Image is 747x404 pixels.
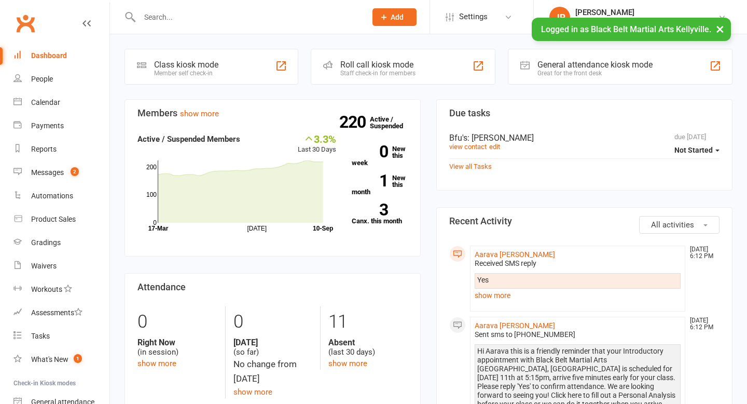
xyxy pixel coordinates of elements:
[328,306,408,338] div: 11
[674,146,713,154] span: Not Started
[31,98,60,106] div: Calendar
[489,143,500,151] a: edit
[31,308,82,317] div: Assessments
[137,338,217,357] div: (in session)
[137,359,176,368] a: show more
[31,75,53,83] div: People
[137,338,217,347] strong: Right Now
[298,133,336,155] div: Last 30 Days
[352,173,388,188] strong: 1
[352,145,408,166] a: 0New this week
[13,208,109,231] a: Product Sales
[12,10,38,36] a: Clubworx
[233,387,272,397] a: show more
[639,216,720,234] button: All activities
[372,8,417,26] button: Add
[674,141,720,159] button: Not Started
[13,44,109,68] a: Dashboard
[449,216,720,226] h3: Recent Activity
[298,133,336,144] div: 3.3%
[685,246,719,260] time: [DATE] 6:12 PM
[233,357,313,385] div: No change from [DATE]
[549,7,570,28] div: JP
[475,330,575,339] span: Sent sms to [PHONE_NUMBER]
[13,68,109,91] a: People
[154,60,218,70] div: Class kiosk mode
[449,133,720,143] div: Bfu's
[233,338,313,357] div: (so far)
[328,338,408,347] strong: Absent
[13,254,109,278] a: Waivers
[137,282,408,292] h3: Attendance
[31,285,62,293] div: Workouts
[352,204,408,224] a: 3Canx. this month
[449,163,492,170] a: View all Tasks
[31,145,57,153] div: Reports
[137,134,240,144] strong: Active / Suspended Members
[391,13,404,21] span: Add
[328,338,408,357] div: (last 30 days)
[13,231,109,254] a: Gradings
[651,220,694,230] span: All activities
[31,262,57,270] div: Waivers
[13,184,109,208] a: Automations
[711,18,729,40] button: ×
[13,278,109,301] a: Workouts
[13,138,109,161] a: Reports
[537,60,653,70] div: General attendance kiosk mode
[352,202,388,218] strong: 3
[154,70,218,77] div: Member self check-in
[31,238,61,247] div: Gradings
[31,215,76,223] div: Product Sales
[137,306,217,338] div: 0
[352,144,388,159] strong: 0
[575,8,718,17] div: [PERSON_NAME]
[137,108,408,118] h3: Members
[339,114,370,130] strong: 220
[541,24,711,34] span: Logged in as Black Belt Martial Arts Kellyville.
[233,338,313,347] strong: [DATE]
[340,70,416,77] div: Staff check-in for members
[233,306,313,338] div: 0
[13,301,109,325] a: Assessments
[449,108,720,118] h3: Due tasks
[467,133,534,143] span: : [PERSON_NAME]
[31,355,68,363] div: What's New
[352,174,408,195] a: 1New this month
[31,122,64,130] div: Payments
[31,168,64,177] div: Messages
[13,348,109,371] a: What's New1
[136,10,359,24] input: Search...
[13,91,109,114] a: Calendar
[685,317,719,331] time: [DATE] 6:12 PM
[13,325,109,348] a: Tasks
[575,17,718,26] div: Black Belt Martial Arts [GEOGRAPHIC_DATA]
[31,51,67,60] div: Dashboard
[31,332,50,340] div: Tasks
[74,354,82,363] span: 1
[370,108,416,137] a: 220Active / Suspended
[459,5,488,29] span: Settings
[475,250,555,259] a: Aarava [PERSON_NAME]
[477,276,678,285] div: Yes
[340,60,416,70] div: Roll call kiosk mode
[449,143,487,151] a: view contact
[71,167,79,176] span: 2
[328,359,367,368] a: show more
[13,161,109,184] a: Messages 2
[475,288,681,303] a: show more
[31,192,73,200] div: Automations
[475,259,681,268] div: Received SMS reply
[475,321,555,330] a: Aarava [PERSON_NAME]
[180,109,219,118] a: show more
[13,114,109,138] a: Payments
[537,70,653,77] div: Great for the front desk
